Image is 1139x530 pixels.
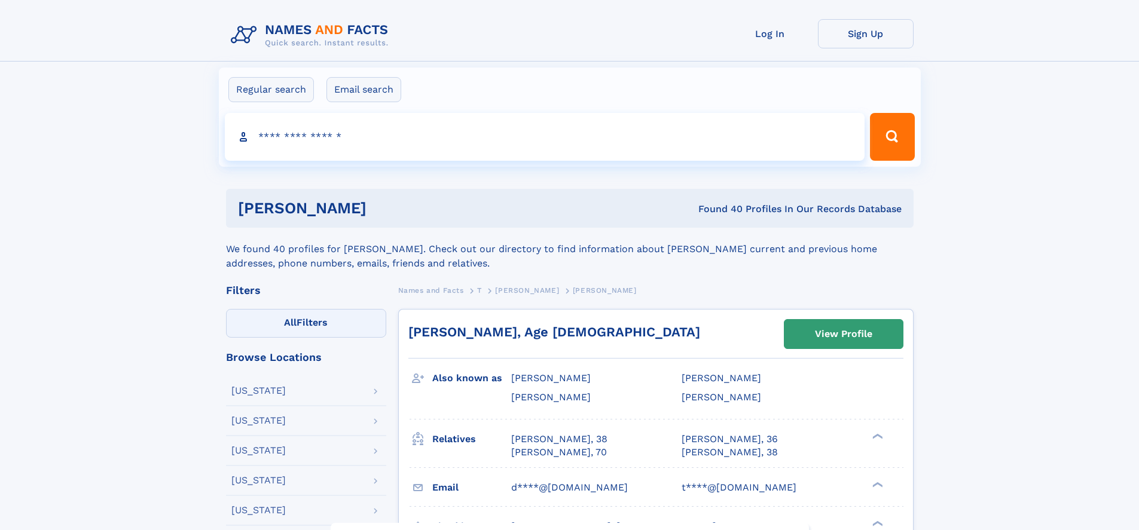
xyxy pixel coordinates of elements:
div: ❯ [869,519,884,527]
span: [PERSON_NAME] [495,286,559,295]
a: Log In [722,19,818,48]
span: [PERSON_NAME] [682,372,761,384]
h3: Email [432,477,511,498]
div: ❯ [869,432,884,440]
label: Regular search [228,77,314,102]
span: All [284,317,297,328]
div: ❯ [869,480,884,488]
label: Email search [326,77,401,102]
div: Filters [226,285,386,296]
span: [PERSON_NAME] [573,286,637,295]
span: [PERSON_NAME] [511,391,591,403]
h1: [PERSON_NAME] [238,201,533,216]
div: [US_STATE] [231,416,286,425]
div: [US_STATE] [231,386,286,396]
a: [PERSON_NAME], 36 [682,433,778,446]
div: [US_STATE] [231,506,286,515]
a: [PERSON_NAME], 38 [682,446,778,459]
a: [PERSON_NAME] [495,283,559,298]
div: View Profile [815,320,872,348]
img: Logo Names and Facts [226,19,398,51]
h3: Relatives [432,429,511,449]
div: Browse Locations [226,352,386,363]
input: search input [225,113,865,161]
span: [PERSON_NAME] [682,391,761,403]
a: Names and Facts [398,283,464,298]
span: [PERSON_NAME] [511,372,591,384]
a: [PERSON_NAME], 70 [511,446,607,459]
a: Sign Up [818,19,914,48]
button: Search Button [870,113,914,161]
a: T [477,283,482,298]
div: [US_STATE] [231,446,286,455]
div: We found 40 profiles for [PERSON_NAME]. Check out our directory to find information about [PERSON... [226,228,914,271]
div: Found 40 Profiles In Our Records Database [532,203,902,216]
a: View Profile [784,320,903,348]
label: Filters [226,309,386,338]
a: [PERSON_NAME], 38 [511,433,607,446]
h3: Also known as [432,368,511,388]
a: [PERSON_NAME], Age [DEMOGRAPHIC_DATA] [408,324,700,339]
div: [US_STATE] [231,476,286,485]
span: T [477,286,482,295]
